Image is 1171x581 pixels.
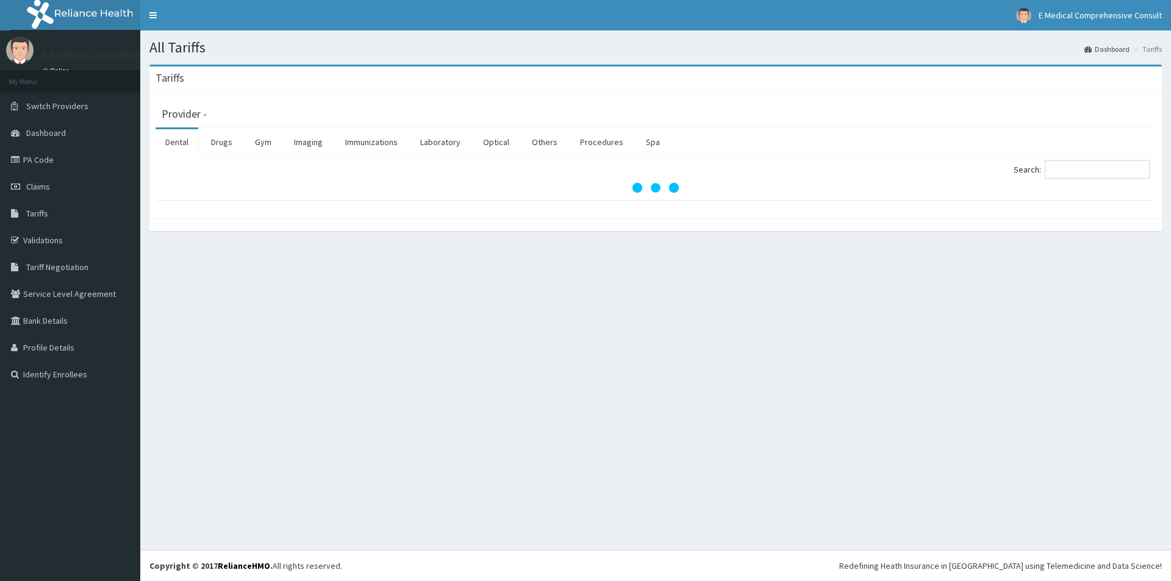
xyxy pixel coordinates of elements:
[26,181,50,192] span: Claims
[631,163,680,212] svg: audio-loading
[839,560,1162,572] div: Redefining Heath Insurance in [GEOGRAPHIC_DATA] using Telemedicine and Data Science!
[149,560,273,571] strong: Copyright © 2017 .
[522,129,567,155] a: Others
[245,129,281,155] a: Gym
[156,73,184,84] h3: Tariffs
[473,129,519,155] a: Optical
[26,101,88,112] span: Switch Providers
[26,127,66,138] span: Dashboard
[636,129,670,155] a: Spa
[1131,44,1162,54] li: Tariffs
[218,560,270,571] a: RelianceHMO
[1084,44,1130,54] a: Dashboard
[162,109,207,119] h3: Provider -
[140,550,1171,581] footer: All rights reserved.
[201,129,242,155] a: Drugs
[6,37,34,64] img: User Image
[1014,160,1150,179] label: Search:
[43,66,72,75] a: Online
[149,40,1162,55] h1: All Tariffs
[284,129,332,155] a: Imaging
[43,49,202,60] p: E Medical Comprehensive Consult
[1045,160,1150,179] input: Search:
[410,129,470,155] a: Laboratory
[1016,8,1031,23] img: User Image
[156,129,198,155] a: Dental
[570,129,633,155] a: Procedures
[1039,10,1162,21] span: E Medical Comprehensive Consult
[26,262,88,273] span: Tariff Negotiation
[335,129,407,155] a: Immunizations
[26,208,48,219] span: Tariffs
